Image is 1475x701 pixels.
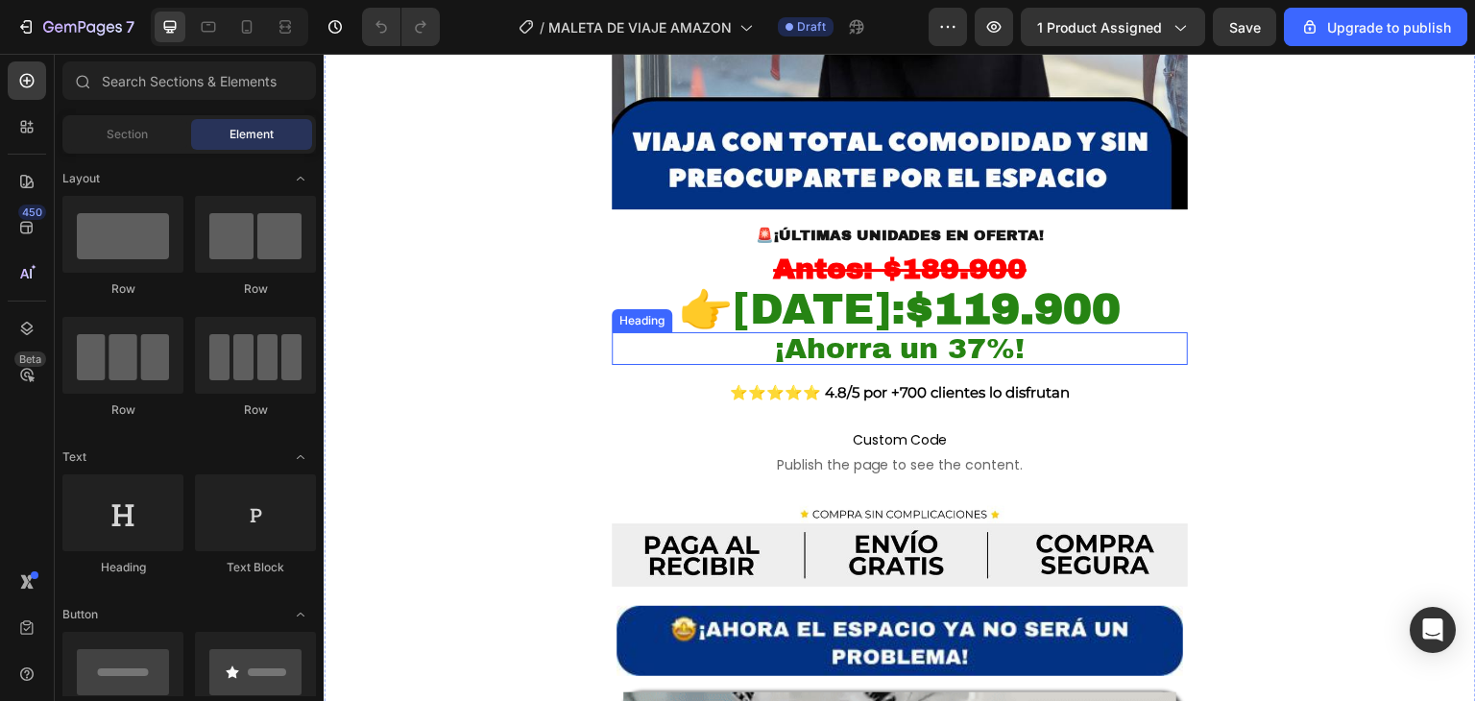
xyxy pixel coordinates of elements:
button: Upgrade to publish [1284,8,1467,46]
span: 1 product assigned [1037,17,1162,37]
strong: $119.900 [582,231,798,278]
input: Search Sections & Elements [62,61,316,100]
span: Draft [797,18,826,36]
button: Save [1213,8,1276,46]
span: Custom Code [288,375,864,398]
img: gempages_477448881194403066-c4f5f154-867d-4181-b8b4-5659a54ad302.jpg [288,452,864,532]
div: Beta [14,351,46,367]
span: Toggle open [285,442,316,472]
div: Open Intercom Messenger [1410,607,1456,653]
div: Heading [62,559,183,576]
h2: 👉[DATE]: [288,231,864,278]
button: 7 [8,8,143,46]
div: Row [62,280,183,298]
s: Antes: $189.900 [449,200,703,230]
span: Publish the page to see the content. [288,401,864,421]
span: Text [62,448,86,466]
span: Section [107,126,148,143]
div: Row [62,401,183,419]
p: 7 [126,15,134,38]
span: Button [62,606,98,623]
div: Row [195,401,316,419]
span: Save [1229,19,1261,36]
button: 1 product assigned [1021,8,1205,46]
span: Layout [62,170,100,187]
span: Toggle open [285,599,316,630]
span: MALETA DE VIAJE AMAZON [548,17,732,37]
span: Element [230,126,274,143]
div: Upgrade to publish [1300,17,1451,37]
div: Undo/Redo [362,8,440,46]
img: 5102940096117714704.jpg [293,552,859,623]
h2: ⭐⭐⭐⭐⭐ 4.8/5 por +700 clientes lo disfrutan [288,327,864,350]
span: / [540,17,544,37]
div: Row [195,280,316,298]
div: Heading [292,258,345,276]
h2: ¡Ahorra un 37%! [288,278,864,311]
div: 450 [18,205,46,220]
div: Text Block [195,559,316,576]
span: Toggle open [285,163,316,194]
iframe: Design area [324,54,1475,701]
